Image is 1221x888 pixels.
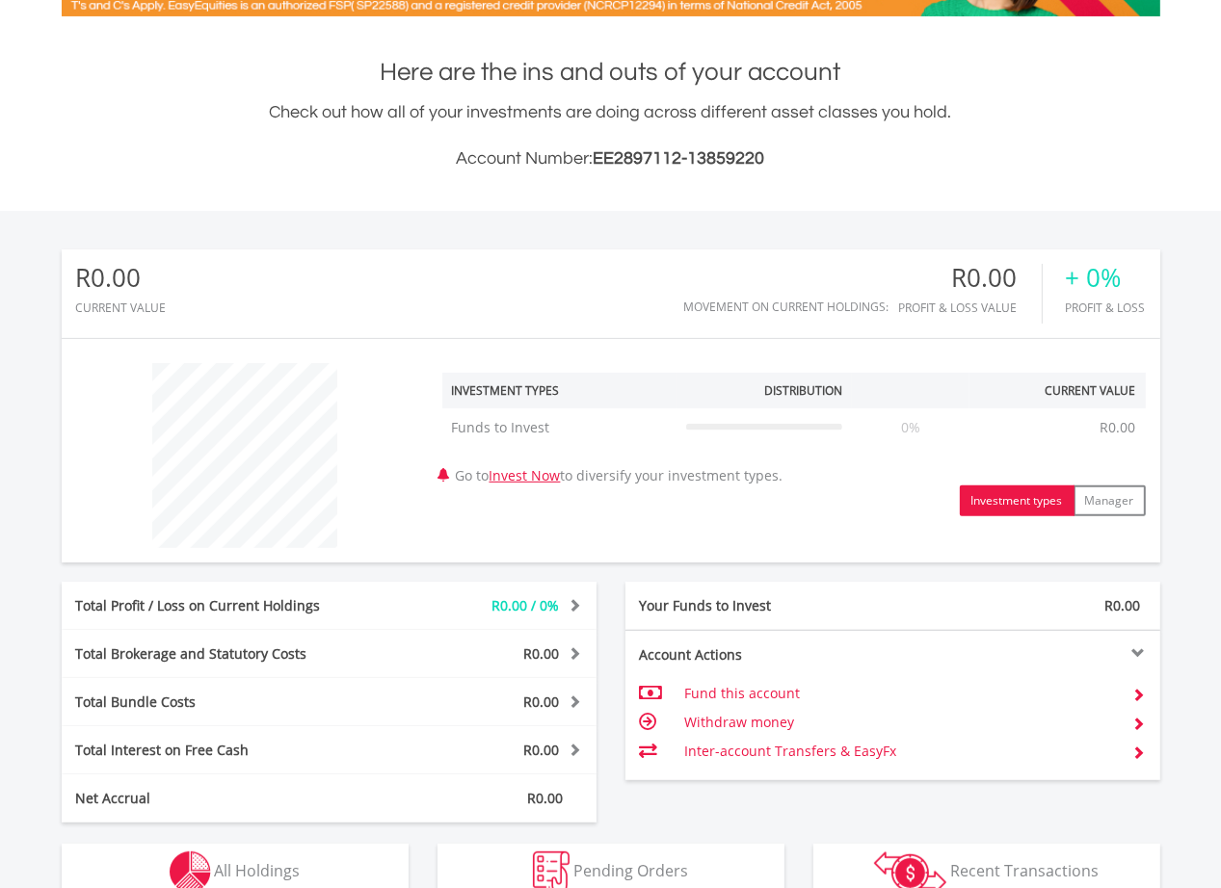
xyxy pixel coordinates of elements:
div: Account Actions [625,645,893,665]
th: Current Value [969,373,1146,408]
div: Go to to diversify your investment types. [428,353,1160,516]
th: Investment Types [442,373,677,408]
span: R0.00 [524,644,560,663]
h3: Account Number: [62,145,1160,172]
div: Total Brokerage and Statutory Costs [62,644,374,664]
span: EE2897112-13859220 [594,149,765,168]
div: R0.00 [899,264,1042,292]
span: R0.00 [1105,596,1141,614]
a: Invest Now [490,466,561,484]
td: 0% [852,408,969,447]
div: Distribution [764,382,842,399]
div: CURRENT VALUE [76,301,167,314]
div: + 0% [1066,264,1146,292]
h1: Here are the ins and outs of your account [62,55,1160,90]
span: Recent Transactions [950,860,1099,881]
span: R0.00 [524,692,560,711]
div: Total Bundle Costs [62,692,374,712]
td: Funds to Invest [442,408,677,447]
span: Pending Orders [573,860,688,881]
div: Profit & Loss [1066,301,1146,314]
div: Net Accrual [62,789,374,808]
div: Profit & Loss Value [899,301,1042,314]
div: Total Interest on Free Cash [62,741,374,760]
span: R0.00 [528,789,564,807]
span: R0.00 [524,741,560,759]
button: Investment types [960,485,1075,516]
td: Inter-account Transfers & EasyFx [684,737,1117,766]
div: Your Funds to Invest [625,596,893,615]
td: Fund this account [684,679,1117,708]
div: Check out how all of your investments are doing across different asset classes you hold. [62,99,1160,172]
span: R0.00 / 0% [492,596,560,614]
div: R0.00 [76,264,167,292]
div: Movement on Current Holdings: [684,300,889,313]
td: Withdraw money [684,708,1117,737]
div: Total Profit / Loss on Current Holdings [62,596,374,615]
button: Manager [1074,485,1146,516]
td: R0.00 [1091,408,1146,447]
span: All Holdings [215,860,301,881]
